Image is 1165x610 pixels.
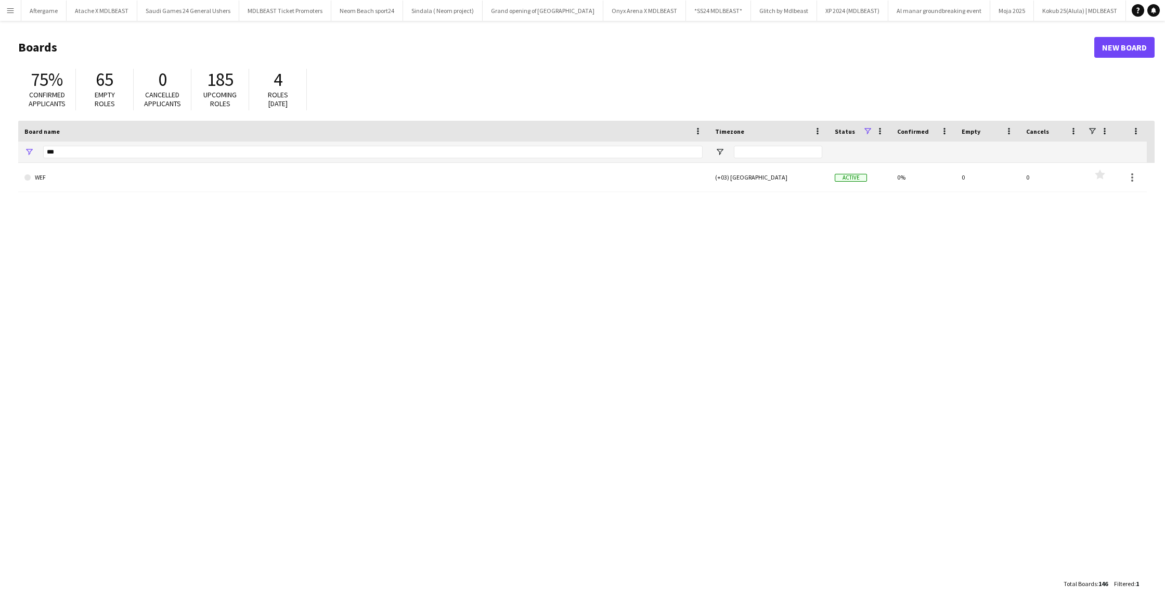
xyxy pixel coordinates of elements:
span: Cancelled applicants [144,90,181,108]
button: Aftergame [21,1,67,21]
span: Active [835,174,867,182]
span: Empty roles [95,90,115,108]
a: WEF [24,163,703,192]
span: 1 [1136,580,1139,588]
input: Timezone Filter Input [734,146,822,158]
button: MDLBEAST Ticket Promoters [239,1,331,21]
span: Board name [24,128,60,135]
span: Confirmed [897,128,929,135]
div: 0% [891,163,955,192]
span: Total Boards [1064,580,1097,588]
button: Saudi Games 24 General Ushers [137,1,239,21]
span: Empty [962,128,980,135]
button: Glitch by Mdlbeast [751,1,817,21]
span: Roles [DATE] [268,90,288,108]
span: Timezone [715,128,744,135]
button: Al manar groundbreaking event [888,1,990,21]
div: 0 [1020,163,1084,192]
div: 0 [955,163,1020,192]
h1: Boards [18,40,1094,55]
span: Cancels [1026,128,1049,135]
span: 0 [158,68,167,91]
button: Sindala ( Neom project) [403,1,483,21]
span: Filtered [1114,580,1134,588]
div: (+03) [GEOGRAPHIC_DATA] [709,163,829,192]
button: Neom Beach sport24 [331,1,403,21]
input: Board name Filter Input [43,146,703,158]
span: Status [835,128,855,135]
button: Grand opening of [GEOGRAPHIC_DATA] [483,1,603,21]
button: Open Filter Menu [715,147,724,157]
button: Kokub 25(Alula) | MDLBEAST [1034,1,1126,21]
span: Upcoming roles [203,90,237,108]
span: 146 [1098,580,1108,588]
button: *SS24 MDLBEAST* [686,1,751,21]
span: 75% [31,68,63,91]
button: Atache X MDLBEAST [67,1,137,21]
button: Onyx Arena X MDLBEAST [603,1,686,21]
a: New Board [1094,37,1155,58]
div: : [1064,574,1108,594]
button: XP 2024 (MDLBEAST) [817,1,888,21]
button: Open Filter Menu [24,147,34,157]
button: Moja 2025 [990,1,1034,21]
span: 65 [96,68,113,91]
span: Confirmed applicants [29,90,66,108]
span: 4 [274,68,282,91]
div: : [1114,574,1139,594]
span: 185 [207,68,234,91]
